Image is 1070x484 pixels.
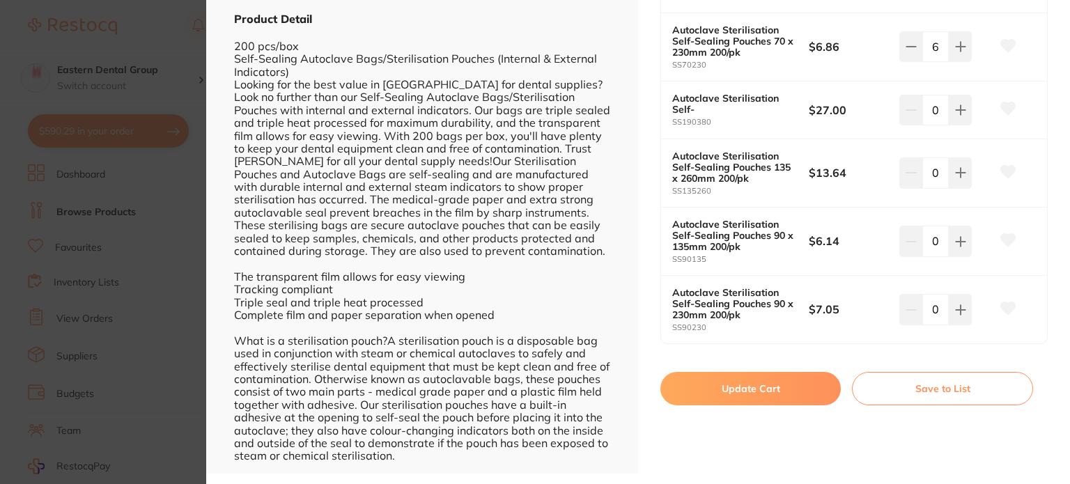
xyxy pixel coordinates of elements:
small: SS70230 [672,61,809,70]
b: Autoclave Sterilisation Self-Sealing Pouches 70 x 230mm 200/pk [672,24,795,58]
div: 200 pcs/box Self-Sealing Autoclave Bags/Sterilisation Pouches (Internal & External Indicators) Lo... [234,26,610,462]
button: Save to List [852,372,1033,405]
small: SS90135 [672,255,809,264]
small: SS90230 [672,323,809,332]
b: $6.86 [809,39,890,54]
b: $13.64 [809,165,890,180]
b: Autoclave Sterilisation Self-Sealing Pouches 90 x 230mm 200/pk [672,287,795,320]
small: SS135260 [672,187,809,196]
b: $7.05 [809,302,890,317]
b: $27.00 [809,102,890,118]
b: Autoclave Sterilisation Self-Sealing Pouches 90 x 135mm 200/pk [672,219,795,252]
button: Update Cart [660,372,841,405]
small: SS190380 [672,118,809,127]
b: Autoclave Sterilisation Self-Sealing Pouches 135 x 260mm 200/pk [672,150,795,184]
b: $6.14 [809,233,890,249]
b: Product Detail [234,12,312,26]
b: Autoclave Sterilisation Self- [672,93,795,115]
